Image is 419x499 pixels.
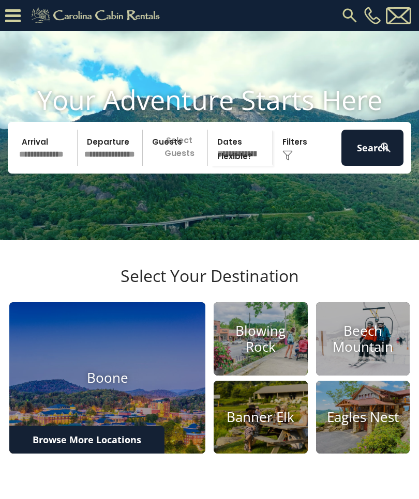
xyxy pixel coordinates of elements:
[316,409,410,425] h4: Eagles Nest
[379,141,392,154] img: search-regular-white.png
[9,426,164,454] a: Browse More Locations
[214,409,308,425] h4: Banner Elk
[282,150,293,161] img: filter--v1.png
[9,370,205,386] h4: Boone
[316,381,410,454] a: Eagles Nest
[316,302,410,376] a: Beech Mountain
[214,323,308,355] h4: Blowing Rock
[340,6,359,25] img: search-regular.svg
[9,302,205,454] a: Boone
[214,381,308,454] a: Banner Elk
[8,266,411,302] h3: Select Your Destination
[214,302,308,376] a: Blowing Rock
[8,84,411,116] h1: Your Adventure Starts Here
[316,323,410,355] h4: Beech Mountain
[146,130,207,166] p: Select Guests
[26,5,169,26] img: Khaki-logo.png
[362,7,383,24] a: [PHONE_NUMBER]
[341,130,403,166] button: Search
